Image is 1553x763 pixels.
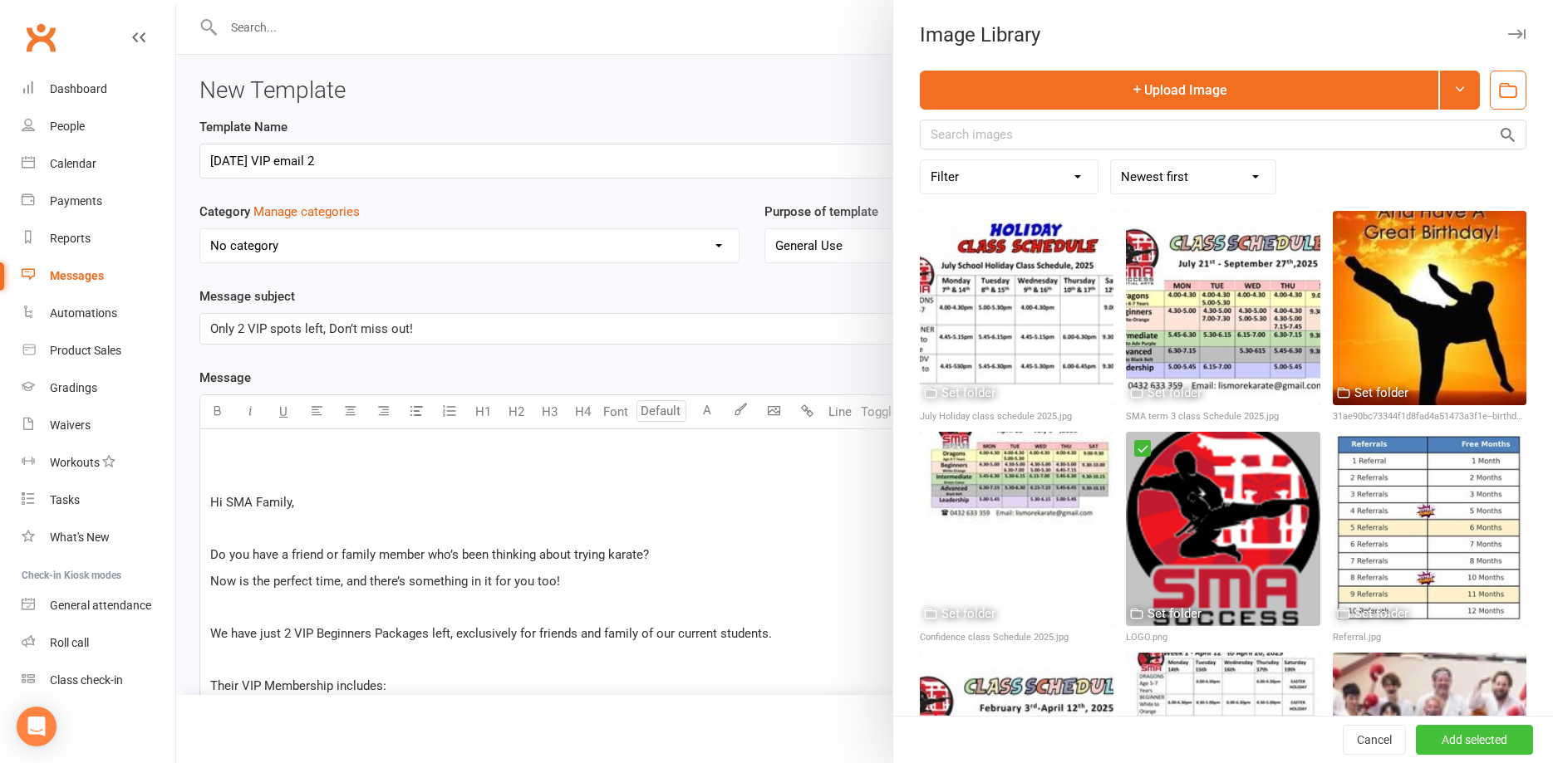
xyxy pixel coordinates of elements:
img: SMA term 3 class Schedule 2025.jpg [1126,211,1320,404]
a: Waivers [22,407,175,444]
a: What's New [22,519,175,556]
img: July Holiday class schedule 2025.jpg [920,211,1113,404]
a: General attendance kiosk mode [22,587,175,624]
div: What's New [50,531,110,544]
div: Set folder [1354,604,1408,624]
img: Confidence class Schedule 2025.jpg [920,432,1113,625]
div: Reports [50,232,91,245]
div: Workouts [50,456,100,469]
div: Set folder [941,383,995,403]
div: Referral.jpg [1333,630,1526,645]
div: Confidence class Schedule 2025.jpg [920,630,1113,645]
div: Set folder [1148,383,1202,403]
a: Gradings [22,369,175,407]
a: Tasks [22,482,175,519]
a: Reports [22,220,175,257]
a: Payments [22,183,175,220]
div: SMA term 3 class Schedule 2025.jpg [1126,409,1320,424]
div: Open Intercom Messenger [17,707,57,746]
div: General attendance [50,599,151,612]
a: Clubworx [20,17,61,58]
div: Payments [50,194,102,208]
a: Class kiosk mode [22,662,175,699]
div: Dashboard [50,82,107,95]
div: 31ae90bc73344f1d8fad4a51473a3f1e--birthday-cards-birthday-wishes.jpg [1333,409,1526,424]
div: Automations [50,306,117,320]
a: Automations [22,295,175,332]
div: Set folder [941,604,995,624]
a: Calendar [22,145,175,183]
div: Roll call [50,636,89,649]
img: LOGO.png [1126,432,1320,625]
div: Image Library [893,23,1553,46]
input: Search images [920,120,1526,149]
button: Add selected [1416,725,1533,755]
div: Set folder [1354,383,1408,403]
div: People [50,120,85,133]
div: Waivers [50,418,91,432]
div: LOGO.png [1126,630,1320,645]
div: July Holiday class schedule 2025.jpg [920,409,1113,424]
img: Referral.jpg [1333,432,1526,625]
div: Product Sales [50,344,121,357]
button: Cancel [1343,725,1406,755]
button: Upload Image [920,71,1438,110]
a: Messages [22,257,175,295]
div: Set folder [1148,604,1202,624]
a: Product Sales [22,332,175,369]
img: 31ae90bc73344f1d8fad4a51473a3f1e--birthday-cards-birthday-wishes.jpg [1333,211,1526,404]
a: Roll call [22,624,175,662]
div: Tasks [50,493,80,506]
div: Gradings [50,381,97,394]
a: Dashboard [22,71,175,108]
a: Workouts [22,444,175,482]
a: People [22,108,175,145]
div: Calendar [50,157,96,170]
div: Class check-in [50,673,123,687]
div: Messages [50,269,104,282]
